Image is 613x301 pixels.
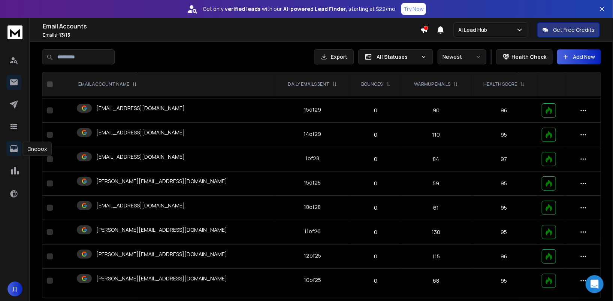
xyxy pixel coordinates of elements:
[404,5,424,13] p: Try Now
[355,107,397,114] p: 0
[471,244,537,269] td: 96
[96,104,185,112] p: [EMAIL_ADDRESS][DOMAIN_NAME]
[314,49,354,64] button: Export
[401,147,471,171] td: 84
[586,275,604,293] div: Open Intercom Messenger
[537,22,600,37] button: Get Free Credits
[401,244,471,269] td: 115
[96,177,227,185] p: [PERSON_NAME][EMAIL_ADDRESS][DOMAIN_NAME]
[225,5,260,13] strong: verified leads
[96,202,185,209] p: [EMAIL_ADDRESS][DOMAIN_NAME]
[305,155,319,162] div: 1 of 28
[483,81,517,87] p: HEALTH SCORE
[471,171,537,196] td: 95
[304,179,321,186] div: 15 of 25
[96,226,227,234] p: [PERSON_NAME][EMAIL_ADDRESS][DOMAIN_NAME]
[304,252,321,259] div: 12 of 25
[355,155,397,163] p: 0
[7,25,22,39] img: logo
[96,153,185,161] p: [EMAIL_ADDRESS][DOMAIN_NAME]
[438,49,486,64] button: Newest
[288,81,329,87] p: DAILY EMAILS SENT
[471,98,537,123] td: 96
[355,277,397,285] p: 0
[355,204,397,212] p: 0
[7,282,22,297] button: Д
[96,250,227,258] p: [PERSON_NAME][EMAIL_ADDRESS][DOMAIN_NAME]
[203,5,395,13] p: Get only with our starting at $22/mo
[471,123,537,147] td: 95
[401,123,471,147] td: 110
[304,106,321,113] div: 15 of 29
[401,171,471,196] td: 59
[471,147,537,171] td: 97
[59,32,70,38] span: 13 / 13
[78,81,137,87] div: EMAIL ACCOUNT NAME
[471,196,537,220] td: 95
[511,53,546,61] p: Health Check
[401,3,426,15] button: Try Now
[458,26,490,34] p: Ai Lead Hub
[304,228,321,235] div: 11 of 26
[401,220,471,244] td: 130
[414,81,450,87] p: WARMUP EMAILS
[43,32,420,38] p: Emails :
[355,253,397,260] p: 0
[96,129,185,136] p: [EMAIL_ADDRESS][DOMAIN_NAME]
[283,5,347,13] strong: AI-powered Lead Finder,
[496,49,553,64] button: Health Check
[304,276,321,284] div: 10 of 25
[557,49,601,64] button: Add New
[401,98,471,123] td: 90
[355,180,397,187] p: 0
[401,269,471,293] td: 68
[22,142,52,156] div: Onebox
[471,220,537,244] td: 95
[355,131,397,139] p: 0
[304,130,321,138] div: 14 of 29
[43,22,420,31] h1: Email Accounts
[96,275,227,282] p: [PERSON_NAME][EMAIL_ADDRESS][DOMAIN_NAME]
[362,81,383,87] p: BOUNCES
[553,26,595,34] p: Get Free Credits
[471,269,537,293] td: 95
[304,203,321,211] div: 18 of 28
[401,196,471,220] td: 61
[355,228,397,236] p: 0
[377,53,418,61] p: All Statuses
